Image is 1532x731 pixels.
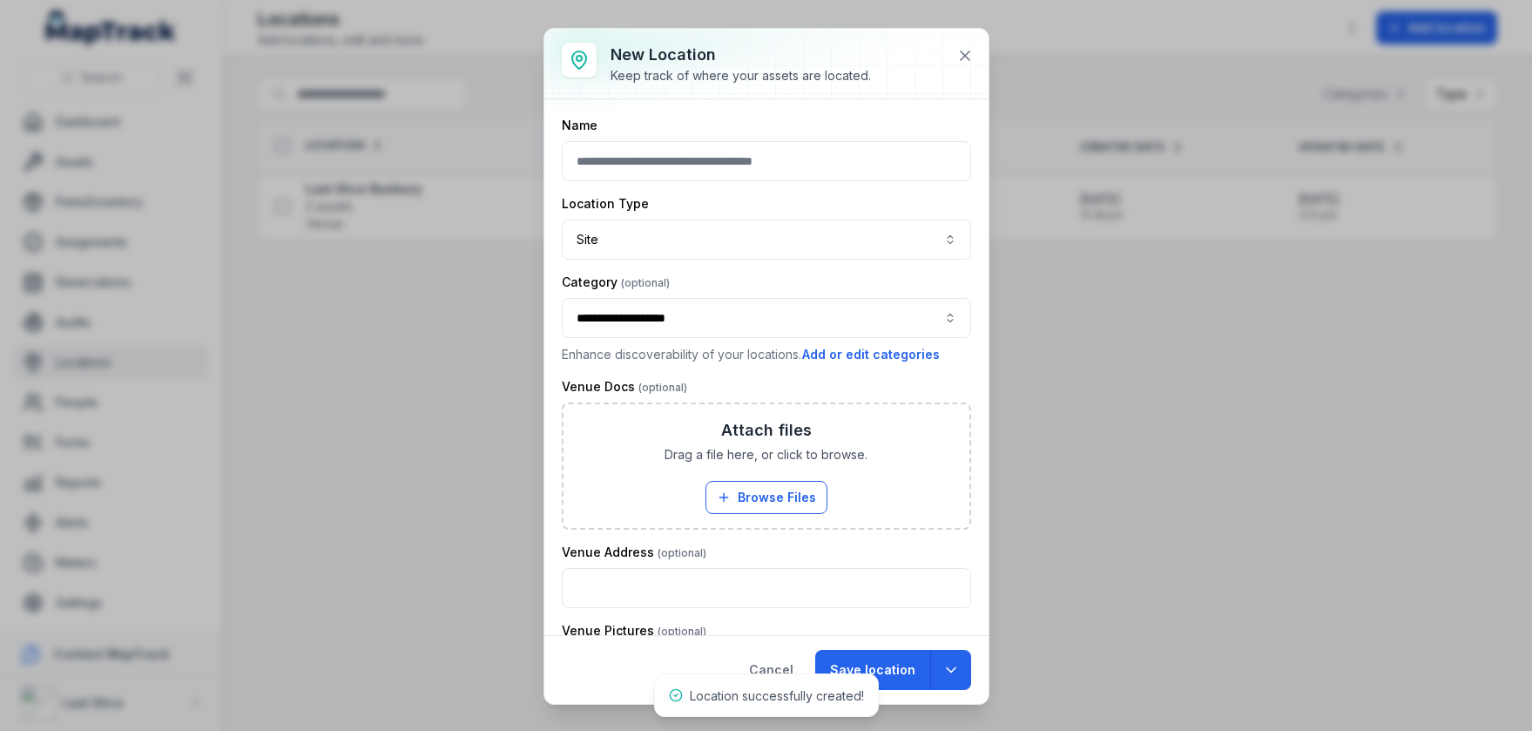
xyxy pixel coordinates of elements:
button: Cancel [734,650,808,690]
label: Venue Address [562,544,706,561]
label: Venue Pictures [562,622,706,640]
button: Browse Files [705,481,827,514]
button: Save location [815,650,930,690]
label: Venue Docs [562,378,687,396]
h3: New location [611,43,871,67]
label: Location Type [562,195,649,213]
span: Drag a file here, or click to browse. [665,446,867,464]
p: Enhance discoverability of your locations. [562,345,971,364]
label: Category [562,274,670,291]
div: Keep track of where your assets are located. [611,67,871,85]
button: Add or edit categories [801,345,941,364]
button: Site [562,220,971,260]
label: Name [562,117,597,134]
h3: Attach files [721,418,812,443]
span: Location successfully created! [690,688,864,703]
